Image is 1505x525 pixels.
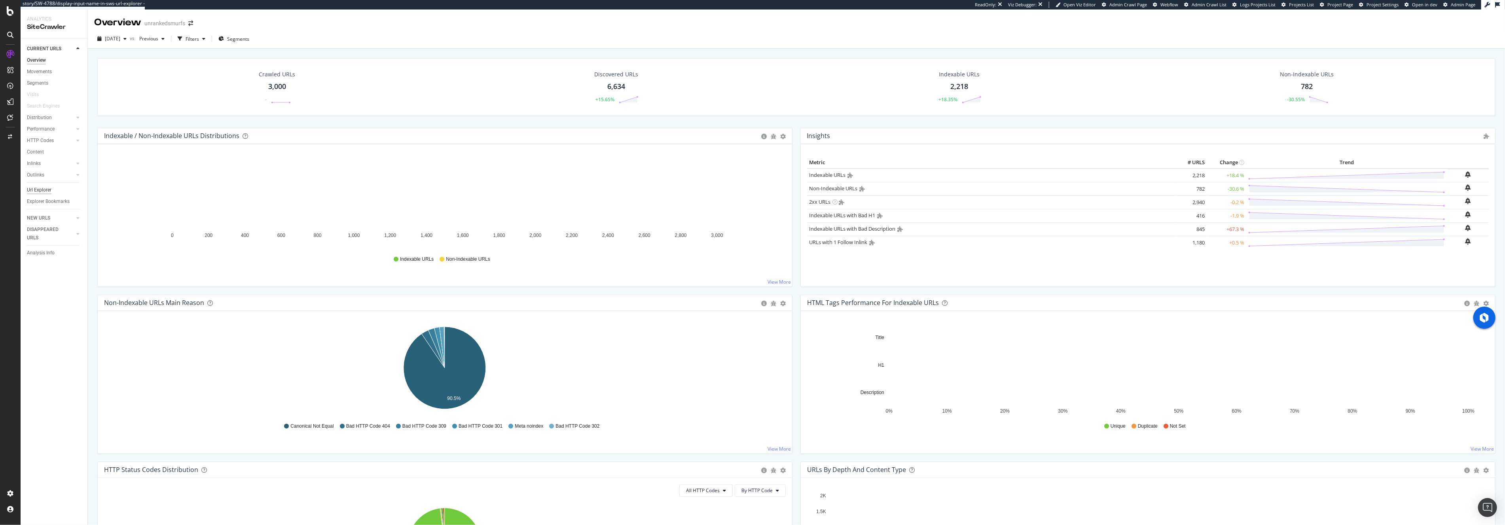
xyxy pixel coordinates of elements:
div: Movements [27,68,52,76]
a: Admin Page [1443,2,1475,8]
a: Admin Crawl Page [1102,2,1147,8]
a: Indexable URLs with Bad Description [809,225,895,232]
span: Segments [227,36,249,42]
div: Segments [27,79,48,87]
div: +15.65% [596,96,615,103]
div: bell-plus [1465,171,1471,178]
a: 2xx URLs [809,198,830,205]
text: 600 [277,233,285,238]
div: HTTP Codes [27,136,54,145]
a: CURRENT URLS [27,45,74,53]
div: gear [1483,468,1489,473]
text: 100% [1462,408,1475,414]
td: -0.2 % [1207,195,1246,209]
div: Search Engines [27,102,60,110]
span: Project Page [1327,2,1353,8]
div: HTTP Status Codes Distribution [104,466,198,474]
div: Distribution [27,114,52,122]
td: 1,180 [1175,236,1207,249]
text: 70% [1290,408,1299,414]
div: Discovered URLs [594,70,638,78]
a: Search Engines [27,102,68,110]
div: Filters [186,36,199,42]
div: Non-Indexable URLs Main Reason [104,299,204,307]
text: 2K [820,493,826,498]
th: # URLS [1175,157,1207,169]
div: gear [780,301,786,306]
div: A chart. [807,324,1489,415]
a: Project Settings [1359,2,1399,8]
text: 2,200 [566,233,578,238]
span: Meta noindex [515,423,543,430]
a: Url Explorer [27,186,82,194]
span: Bad HTTP Code 404 [346,423,390,430]
text: 1,200 [384,233,396,238]
div: 6,634 [607,81,625,92]
div: circle-info [761,301,767,306]
td: 416 [1175,209,1207,222]
a: Analysis Info [27,249,82,257]
span: All HTTP Codes [686,487,720,494]
div: Outlinks [27,171,44,179]
span: Logs Projects List [1240,2,1276,8]
div: circle-info [761,468,767,473]
span: Project Settings [1367,2,1399,8]
text: 1,000 [348,233,360,238]
text: 2,800 [675,233,687,238]
a: Open Viz Editor [1056,2,1096,8]
span: Bad HTTP Code 301 [459,423,502,430]
a: Non-Indexable URLs [809,185,857,192]
div: Url Explorer [27,186,51,194]
a: View More [768,445,791,452]
span: Non-Indexable URLs [446,256,490,263]
span: Open in dev [1412,2,1437,8]
div: DISAPPEARED URLS [27,226,67,242]
div: SiteCrawler [27,23,81,32]
span: Duplicate [1138,423,1158,430]
div: +18.35% [939,96,958,103]
div: CURRENT URLS [27,45,61,53]
a: Content [27,148,82,156]
div: Inlinks [27,159,41,168]
text: 20% [1000,408,1010,414]
div: unrankedsmurfs [144,19,185,27]
text: 90% [1406,408,1415,414]
div: ReadOnly: [975,2,996,8]
div: arrow-right-arrow-left [188,21,193,26]
text: 80% [1348,408,1357,414]
a: URLs with 1 Follow Inlink [809,239,867,246]
th: Trend [1246,157,1447,169]
a: Indexable URLs with Bad H1 [809,212,875,219]
text: 1,400 [421,233,432,238]
td: 845 [1175,222,1207,236]
text: 800 [314,233,322,238]
span: Open Viz Editor [1063,2,1096,8]
i: Admin [897,226,903,232]
a: Distribution [27,114,74,122]
text: 1,600 [457,233,469,238]
span: 2025 Apr. 23rd [105,35,120,42]
td: +67.3 % [1207,222,1246,236]
text: 1,800 [493,233,505,238]
span: Unique [1111,423,1126,430]
text: 0 [171,233,174,238]
svg: A chart. [104,324,786,415]
span: Not Set [1170,423,1186,430]
span: Projects List [1289,2,1314,8]
a: View More [1471,445,1494,452]
svg: A chart. [104,157,786,248]
text: 3,000 [711,233,723,238]
div: Viz Debugger: [1008,2,1037,8]
div: Overview [94,16,141,29]
text: 40% [1116,408,1126,414]
span: Previous [136,35,158,42]
a: Admin Crawl List [1184,2,1226,8]
div: Indexable URLs [939,70,980,78]
div: Open Intercom Messenger [1478,498,1497,517]
div: Performance [27,125,55,133]
a: Performance [27,125,74,133]
a: Outlinks [27,171,74,179]
span: Webflow [1160,2,1178,8]
i: Admin [1484,133,1489,139]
